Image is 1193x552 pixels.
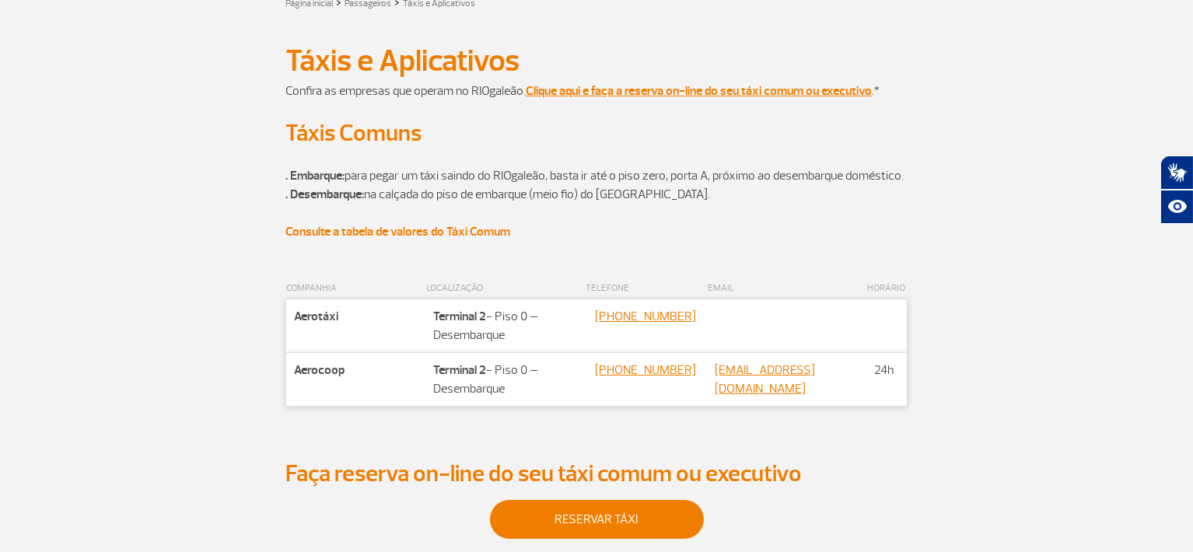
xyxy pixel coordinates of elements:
[866,278,907,299] th: HORÁRIO
[1160,190,1193,224] button: Abrir recursos assistivos.
[426,353,586,407] td: - Piso 0 – Desembarque
[285,224,510,239] a: Consulte a tabela de valores do Táxi Comum
[866,353,907,407] td: 24h
[434,362,487,378] strong: Terminal 2
[1160,155,1193,224] div: Plugin de acessibilidade da Hand Talk.
[285,168,345,183] strong: . Embarque:
[585,278,707,299] th: TELEFONE
[285,82,908,100] p: Confira as empresas que operam no RIOgaleão. .
[294,362,345,378] strong: Aerocoop
[595,309,696,324] a: [PHONE_NUMBER]
[526,83,872,99] a: Clique aqui e faça a reserva on-line do seu táxi comum ou executivo
[707,278,866,299] th: EMAIL
[286,278,426,299] th: COMPANHIA
[434,309,487,324] strong: Terminal 2
[490,500,704,539] a: reservar táxi
[294,309,338,324] strong: Aerotáxi
[285,47,908,74] h1: Táxis e Aplicativos
[285,148,908,222] p: para pegar um táxi saindo do RIOgaleão, basta ir até o piso zero, porta A, próximo ao desembarque...
[426,299,586,353] td: - Piso 0 – Desembarque
[285,119,908,148] h2: Táxis Comuns
[715,362,815,397] a: [EMAIL_ADDRESS][DOMAIN_NAME]
[426,278,586,299] th: LOCALIZAÇÃO
[1160,155,1193,190] button: Abrir tradutor de língua de sinais.
[285,187,364,202] strong: . Desembarque:
[595,362,696,378] a: [PHONE_NUMBER]
[285,459,908,488] h2: Faça reserva on-line do seu táxi comum ou executivo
